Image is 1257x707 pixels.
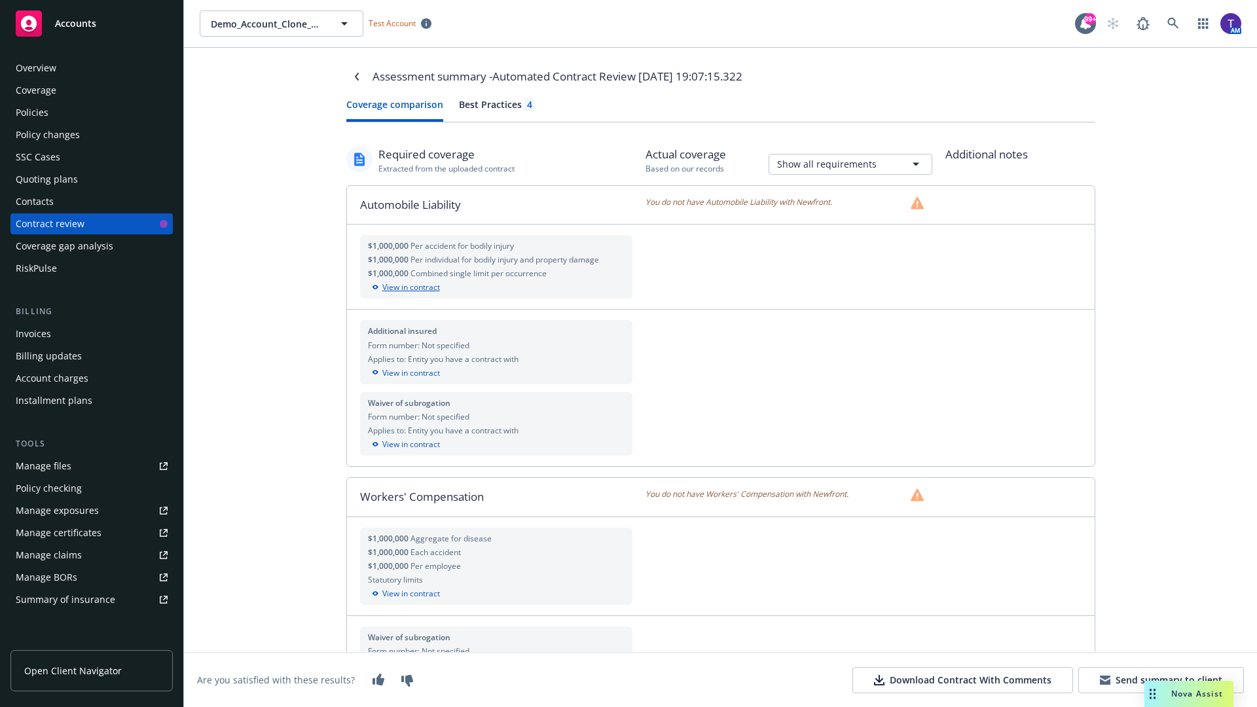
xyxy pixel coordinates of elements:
[378,146,515,163] div: Required coverage
[16,236,113,257] div: Coverage gap analysis
[368,325,625,336] div: Additional insured
[368,411,625,422] div: Form number: Not specified
[368,254,410,265] span: $1,000,000
[347,478,646,516] div: Workers' Compensation
[16,346,82,367] div: Billing updates
[346,66,367,87] a: Navigate back
[16,124,80,145] div: Policy changes
[646,163,726,174] div: Based on our records
[10,191,173,212] a: Contacts
[10,236,173,257] a: Coverage gap analysis
[368,533,410,544] span: $1,000,000
[16,390,92,411] div: Installment plans
[410,547,461,558] span: Each accident
[10,58,173,79] a: Overview
[410,533,492,544] span: Aggregate for disease
[410,560,461,571] span: Per employee
[368,397,625,408] div: Waiver of subrogation
[368,268,410,279] span: $1,000,000
[459,98,535,111] div: Best Practices
[368,353,625,365] div: Applies to: Entity you have a contract with
[10,478,173,499] a: Policy checking
[10,80,173,101] a: Coverage
[1100,10,1126,37] a: Start snowing
[646,196,832,209] span: You do not have Automobile Liability with Newfront.
[10,437,173,450] div: Tools
[646,146,726,163] div: Actual coverage
[1171,688,1223,699] span: Nova Assist
[363,16,437,30] span: Test Account
[368,632,625,643] div: Waiver of subrogation
[10,522,173,543] a: Manage certificates
[211,17,324,31] span: Demo_Account_Clone_QA_CR_Tests_Client
[16,545,82,566] div: Manage claims
[16,213,84,234] div: Contract review
[16,58,56,79] div: Overview
[16,191,54,212] div: Contacts
[10,5,173,42] a: Accounts
[1084,13,1096,25] div: 99+
[16,323,51,344] div: Invoices
[16,147,60,168] div: SSC Cases
[527,98,532,111] div: 4
[1190,10,1216,37] a: Switch app
[10,545,173,566] a: Manage claims
[55,18,96,29] span: Accounts
[369,18,416,29] span: Test Account
[1220,13,1241,34] img: photo
[346,98,443,122] button: Coverage comparison
[10,346,173,367] a: Billing updates
[368,240,410,251] span: $1,000,000
[368,645,625,657] div: Form number: Not specified
[10,500,173,521] a: Manage exposures
[16,368,88,389] div: Account charges
[10,636,173,649] div: Analytics hub
[16,102,48,123] div: Policies
[197,674,355,687] div: Are you satisfied with these results?
[852,667,1073,693] button: Download Contract With Comments
[1144,681,1233,707] button: Nova Assist
[16,80,56,101] div: Coverage
[410,240,514,251] span: Per accident for bodily injury
[10,390,173,411] a: Installment plans
[16,500,99,521] div: Manage exposures
[368,547,410,558] span: $1,000,000
[10,213,173,234] a: Contract review
[1144,681,1161,707] div: Drag to move
[16,478,82,499] div: Policy checking
[10,147,173,168] a: SSC Cases
[200,10,363,37] button: Demo_Account_Clone_QA_CR_Tests_Client
[16,522,101,543] div: Manage certificates
[10,305,173,318] div: Billing
[1160,10,1186,37] a: Search
[16,567,77,588] div: Manage BORs
[10,169,173,190] a: Quoting plans
[410,254,599,265] span: Per individual for bodily injury and property damage
[1078,667,1244,693] button: Send summary to client
[10,368,173,389] a: Account charges
[368,340,625,351] div: Form number: Not specified
[378,163,515,174] div: Extracted from the uploaded contract
[646,488,848,501] span: You do not have Workers' Compensation with Newfront.
[16,589,115,610] div: Summary of insurance
[10,102,173,123] a: Policies
[368,560,410,571] span: $1,000,000
[10,258,173,279] a: RiskPulse
[10,567,173,588] a: Manage BORs
[410,268,547,279] span: Combined single limit per occurrence
[10,124,173,145] a: Policy changes
[874,674,1051,687] div: Download Contract With Comments
[368,425,625,436] div: Applies to: Entity you have a contract with
[1100,674,1222,687] div: Send summary to client
[945,146,1095,163] div: Additional notes
[368,367,625,379] div: View in contract
[16,169,78,190] div: Quoting plans
[10,456,173,477] a: Manage files
[368,588,625,600] div: View in contract
[10,589,173,610] a: Summary of insurance
[368,281,625,293] div: View in contract
[373,68,742,85] div: Assessment summary - Automated Contract Review [DATE] 19:07:15.322
[10,323,173,344] a: Invoices
[16,258,57,279] div: RiskPulse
